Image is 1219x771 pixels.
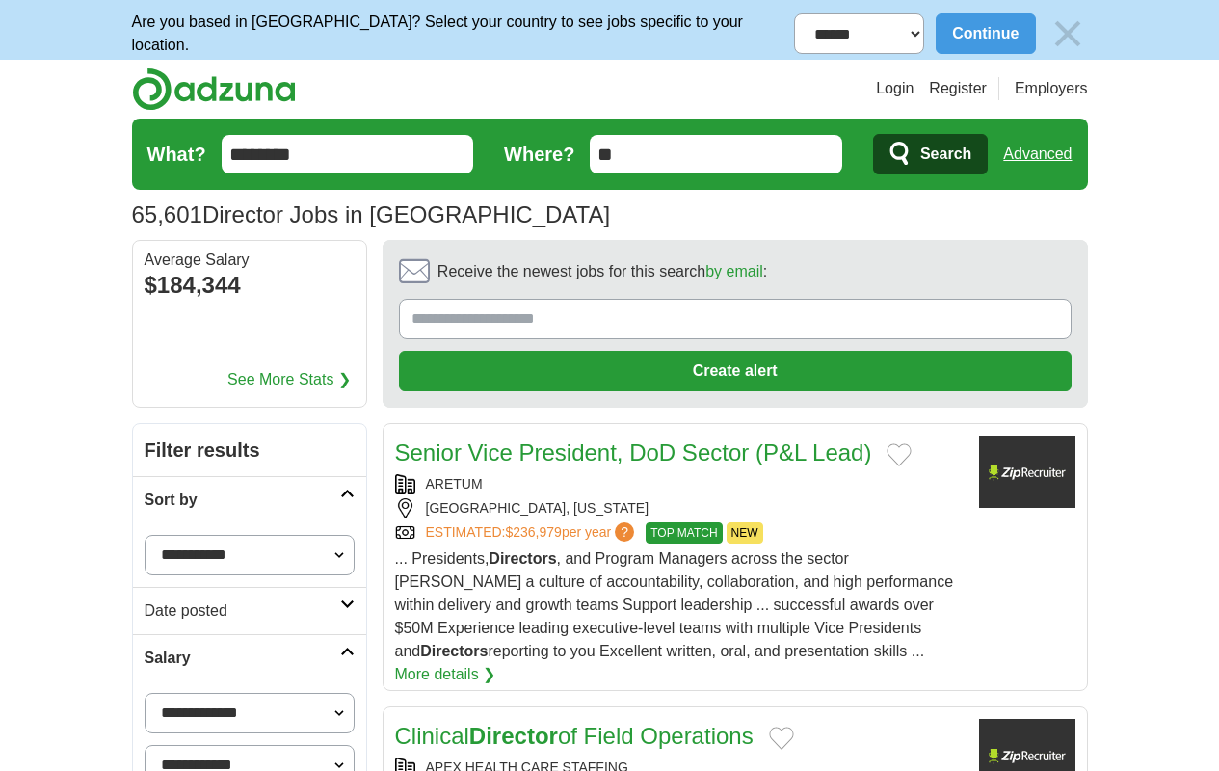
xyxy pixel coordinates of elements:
a: Salary [133,634,366,681]
span: 65,601 [132,198,202,232]
h2: Date posted [145,599,340,623]
span: ... Presidents, , and Program Managers across the sector [PERSON_NAME] a culture of accountabilit... [395,550,954,659]
button: Add to favorite jobs [769,727,794,750]
span: TOP MATCH [646,522,722,544]
h2: Salary [145,647,340,670]
a: Register [929,77,987,100]
h2: Filter results [133,424,366,476]
h1: Director Jobs in [GEOGRAPHIC_DATA] [132,201,611,227]
img: Adzuna logo [132,67,296,111]
a: Employers [1015,77,1088,100]
a: Date posted [133,587,366,634]
strong: Director [469,723,558,749]
button: Search [873,134,988,174]
div: $184,344 [145,268,355,303]
span: $236,979 [505,524,561,540]
div: [GEOGRAPHIC_DATA], [US_STATE] [395,498,964,518]
img: Company logo [979,436,1075,508]
strong: Directors [489,550,556,567]
label: Where? [504,140,574,169]
label: What? [147,140,206,169]
a: Senior Vice President, DoD Sector (P&L Lead) [395,439,872,465]
p: Are you based in [GEOGRAPHIC_DATA]? Select your country to see jobs specific to your location. [132,11,795,57]
a: Sort by [133,476,366,523]
a: ClinicalDirectorof Field Operations [395,723,754,749]
a: More details ❯ [395,663,496,686]
span: Search [920,135,971,173]
a: Login [876,77,914,100]
a: See More Stats ❯ [227,368,351,391]
button: Create alert [399,351,1072,391]
a: by email [705,263,763,279]
div: Average Salary [145,253,355,268]
h2: Sort by [145,489,340,512]
span: Receive the newest jobs for this search : [437,260,767,283]
a: Advanced [1003,135,1072,173]
button: Add to favorite jobs [887,443,912,466]
a: ESTIMATED:$236,979per year? [426,522,639,544]
strong: Directors [420,643,488,659]
div: ARETUM [395,474,964,494]
button: Continue [936,13,1035,54]
span: ? [615,522,634,542]
img: icon_close_no_bg.svg [1047,13,1088,54]
span: NEW [727,522,763,544]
